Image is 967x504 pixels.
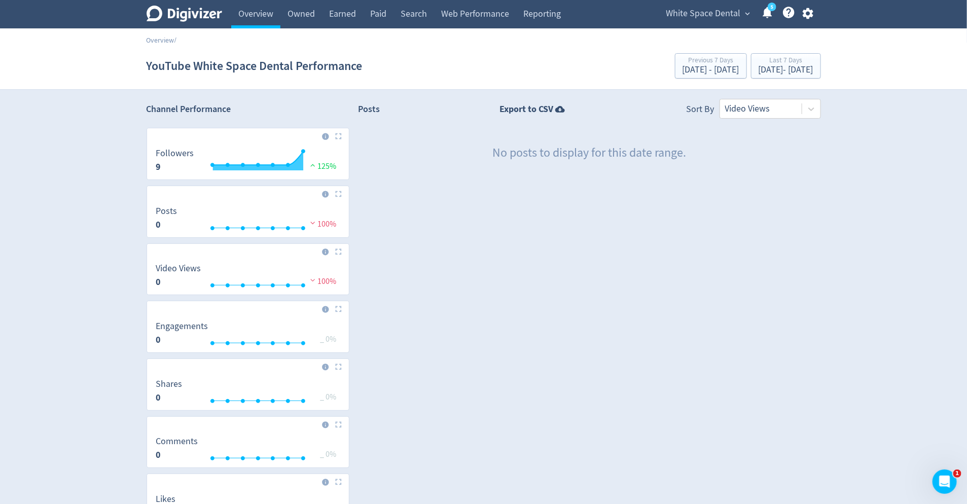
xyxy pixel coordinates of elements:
img: positive-performance.svg [308,161,318,169]
div: Sort By [687,103,714,119]
dt: Engagements [156,320,208,332]
strong: 0 [156,449,161,461]
strong: 0 [156,219,161,231]
svg: Posts 0 [151,206,345,233]
img: Placeholder [335,306,342,312]
text: 5 [770,4,773,11]
button: Last 7 Days[DATE]- [DATE] [751,53,821,79]
strong: Export to CSV [499,103,553,116]
dt: Posts [156,205,177,217]
svg: Comments 0 [151,437,345,463]
span: 125% [308,161,337,171]
h1: YouTube White Space Dental Performance [147,50,363,82]
img: negative-performance.svg [308,219,318,227]
svg: Engagements 0 [151,321,345,348]
a: Overview [147,35,174,45]
iframe: Intercom live chat [933,470,957,494]
div: Last 7 Days [759,57,813,65]
img: negative-performance.svg [308,276,318,284]
img: Placeholder [335,248,342,255]
h2: Channel Performance [147,103,349,116]
img: Placeholder [335,421,342,428]
button: White Space Dental [663,6,753,22]
span: _ 0% [320,392,337,402]
dt: Shares [156,378,183,390]
svg: Shares 0 [151,379,345,406]
div: [DATE] - [DATE] [759,65,813,75]
svg: Followers 9 [151,149,345,175]
strong: 9 [156,161,161,173]
span: / [174,35,177,45]
h2: Posts [359,103,380,119]
p: No posts to display for this date range. [493,145,687,162]
dt: Comments [156,436,198,447]
img: Placeholder [335,191,342,197]
dt: Video Views [156,263,201,274]
img: Placeholder [335,133,342,139]
span: 100% [308,276,337,286]
strong: 0 [156,391,161,404]
strong: 0 [156,276,161,288]
div: [DATE] - [DATE] [683,65,739,75]
span: 1 [953,470,961,478]
span: 100% [308,219,337,229]
span: _ 0% [320,449,337,459]
span: _ 0% [320,334,337,344]
div: Previous 7 Days [683,57,739,65]
strong: 0 [156,334,161,346]
img: Placeholder [335,479,342,485]
span: expand_more [743,9,753,18]
span: White Space Dental [666,6,741,22]
svg: Video Views 0 [151,264,345,291]
dt: Followers [156,148,194,159]
a: 5 [768,3,776,11]
button: Previous 7 Days[DATE] - [DATE] [675,53,747,79]
img: Placeholder [335,364,342,370]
